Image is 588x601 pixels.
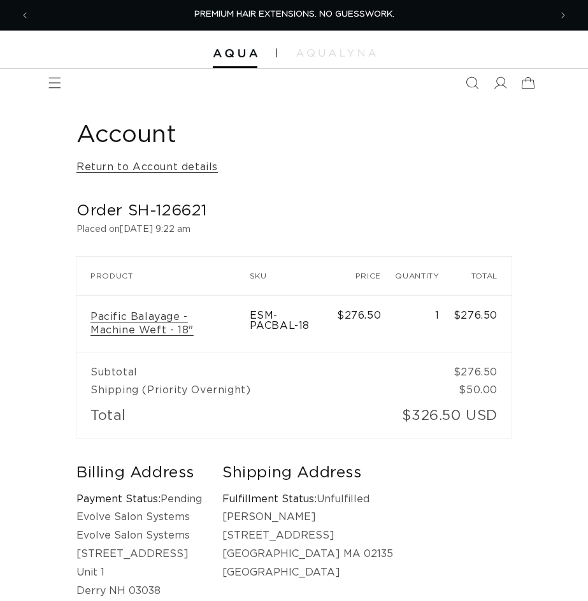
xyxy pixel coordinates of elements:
[76,494,161,504] strong: Payment Status:
[454,295,512,352] td: $276.50
[76,463,202,483] h2: Billing Address
[458,69,486,97] summary: Search
[296,49,376,57] img: aqualyna.com
[90,310,236,337] a: Pacific Balayage - Machine Weft - 18"
[76,399,395,438] td: Total
[213,49,257,58] img: Aqua Hair Extensions
[337,310,381,321] span: $276.50
[76,201,512,221] h2: Order SH-126621
[222,463,393,483] h2: Shipping Address
[549,1,577,29] button: Next announcement
[395,399,512,438] td: $326.50 USD
[395,295,454,352] td: 1
[395,257,454,295] th: Quantity
[222,494,317,504] strong: Fulfillment Status:
[76,222,512,238] p: Placed on
[76,158,218,177] a: Return to Account details
[194,10,394,18] span: PREMIUM HAIR EXTENSIONS. NO GUESSWORK.
[11,1,39,29] button: Previous announcement
[250,295,337,352] td: ESM-PACBAL-18
[120,225,190,234] time: [DATE] 9:22 am
[454,257,512,295] th: Total
[76,120,512,151] h1: Account
[222,508,393,581] p: [PERSON_NAME] [STREET_ADDRESS] [GEOGRAPHIC_DATA] MA 02135 [GEOGRAPHIC_DATA]
[222,490,393,509] p: Unfulfilled
[454,352,512,381] td: $276.50
[454,381,512,399] td: $50.00
[41,69,69,97] summary: Menu
[76,257,250,295] th: Product
[337,257,395,295] th: Price
[76,381,454,399] td: Shipping (Priority Overnight)
[76,490,202,509] p: Pending
[250,257,337,295] th: SKU
[76,352,454,381] td: Subtotal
